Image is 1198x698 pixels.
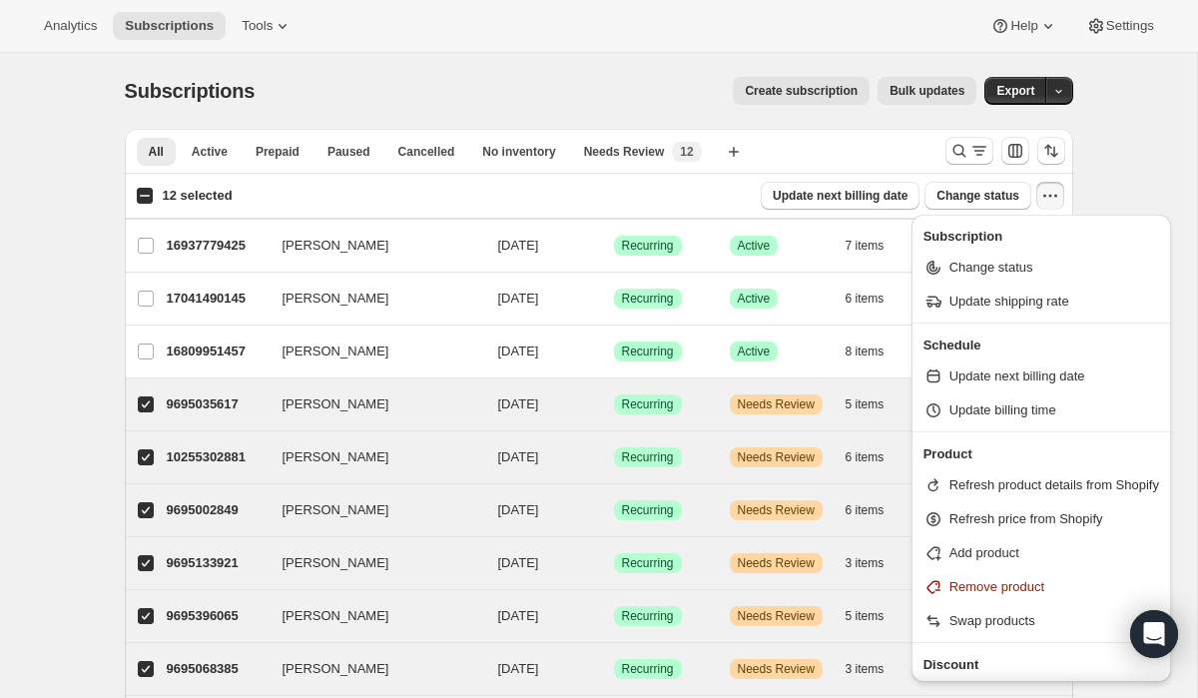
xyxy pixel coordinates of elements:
span: Swap products [949,613,1035,628]
span: All [149,144,164,160]
button: Search and filter results [945,137,993,165]
span: Paused [327,144,370,160]
button: Bulk updates [878,77,976,105]
span: Update billing time [949,402,1056,417]
span: Active [738,291,771,307]
button: 5 items [846,390,906,418]
div: 16809951457[PERSON_NAME][DATE]SuccessRecurringSuccessActive8 items$126.60 [167,338,1061,365]
button: Tools [230,12,304,40]
span: [DATE] [498,291,539,306]
span: Update next billing date [949,368,1085,383]
div: 9695068385[PERSON_NAME][DATE]SuccessRecurringWarningNeeds Review3 items$37.50 [167,655,1061,683]
p: Subscription [923,227,1159,247]
span: 5 items [846,608,885,624]
span: [DATE] [498,608,539,623]
p: 9695133921 [167,553,267,573]
p: 9695002849 [167,500,267,520]
span: Add product [949,545,1019,560]
p: 17041490145 [167,289,267,309]
button: Help [978,12,1069,40]
span: Recurring [622,608,674,624]
span: 12 [680,144,693,160]
button: 8 items [846,338,906,365]
span: Analytics [44,18,97,34]
p: Product [923,444,1159,464]
p: 16937779425 [167,236,267,256]
span: 6 items [846,291,885,307]
div: 9695396065[PERSON_NAME][DATE]SuccessRecurringWarningNeeds Review5 items$44.50 [167,602,1061,630]
span: 8 items [846,344,885,359]
span: [PERSON_NAME] [283,500,389,520]
span: [PERSON_NAME] [283,447,389,467]
span: [PERSON_NAME] [283,236,389,256]
span: Needs Review [738,555,815,571]
span: Active [738,344,771,359]
span: [DATE] [498,396,539,411]
span: Remove product [949,579,1044,594]
span: 5 items [846,396,885,412]
span: Recurring [622,291,674,307]
span: Needs Review [584,144,665,160]
span: Needs Review [738,449,815,465]
span: Needs Review [738,661,815,677]
span: Refresh price from Shopify [949,511,1103,526]
button: 5 items [846,602,906,630]
span: [PERSON_NAME] [283,606,389,626]
button: Analytics [32,12,109,40]
span: Recurring [622,449,674,465]
button: Sort the results [1037,137,1065,165]
button: 6 items [846,496,906,524]
span: [DATE] [498,555,539,570]
span: Refresh product details from Shopify [949,477,1159,492]
span: Active [738,238,771,254]
span: Recurring [622,502,674,518]
span: 7 items [846,238,885,254]
button: 6 items [846,285,906,313]
p: 10255302881 [167,447,267,467]
span: Settings [1106,18,1154,34]
p: 9695396065 [167,606,267,626]
span: Needs Review [738,608,815,624]
span: [DATE] [498,449,539,464]
span: Needs Review [738,396,815,412]
span: [PERSON_NAME] [283,659,389,679]
div: 16937779425[PERSON_NAME][DATE]SuccessRecurringSuccessActive7 items$59.20 [167,232,1061,260]
span: [PERSON_NAME] [283,342,389,361]
span: [PERSON_NAME] [283,289,389,309]
span: [DATE] [498,344,539,358]
div: 17041490145[PERSON_NAME][DATE]SuccessRecurringSuccessActive6 items$63.60 [167,285,1061,313]
span: [PERSON_NAME] [283,394,389,414]
div: Open Intercom Messenger [1130,610,1178,658]
p: 12 selected [162,186,232,206]
span: Active [192,144,228,160]
button: 6 items [846,443,906,471]
span: 6 items [846,449,885,465]
span: Tools [242,18,273,34]
button: Update next billing date [761,182,919,210]
span: Cancelled [398,144,455,160]
div: 9695002849[PERSON_NAME][DATE]SuccessRecurringWarningNeeds Review6 items$70.60 [167,496,1061,524]
span: [DATE] [498,661,539,676]
button: [PERSON_NAME] [271,494,470,526]
button: Customize table column order and visibility [1001,137,1029,165]
button: [PERSON_NAME] [271,600,470,632]
span: 3 items [846,661,885,677]
button: 7 items [846,232,906,260]
span: Recurring [622,396,674,412]
div: 10255302881[PERSON_NAME][DATE]SuccessRecurringWarningNeeds Review6 items$59.20 [167,443,1061,471]
button: [PERSON_NAME] [271,283,470,315]
button: Subscriptions [113,12,226,40]
span: Needs Review [738,502,815,518]
button: [PERSON_NAME] [271,441,470,473]
span: Update next billing date [773,188,907,204]
span: Create subscription [745,83,858,99]
button: Export [984,77,1046,105]
button: Create subscription [733,77,870,105]
span: [PERSON_NAME] [283,553,389,573]
p: Discount [923,655,1159,675]
span: Export [996,83,1034,99]
span: Subscriptions [125,18,214,34]
p: 9695068385 [167,659,267,679]
span: Bulk updates [890,83,964,99]
button: [PERSON_NAME] [271,653,470,685]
